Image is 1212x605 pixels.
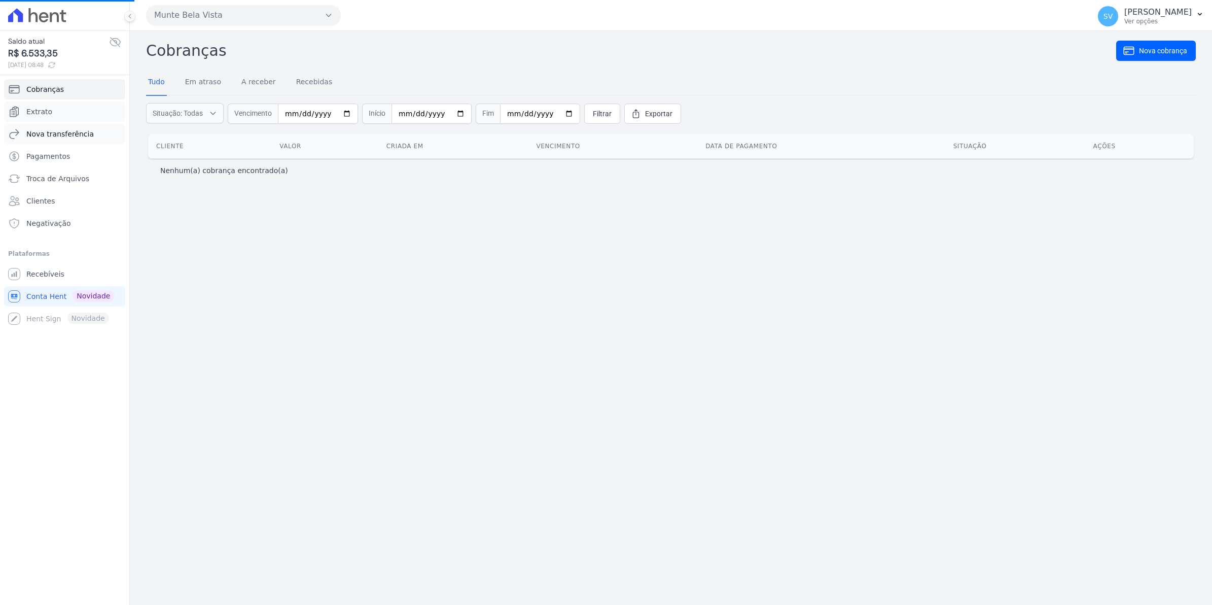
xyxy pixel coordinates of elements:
a: Recebíveis [4,264,125,284]
span: R$ 6.533,35 [8,47,109,60]
button: Munte Bela Vista [146,5,341,25]
th: Vencimento [528,134,697,158]
span: Novidade [73,290,114,301]
span: Conta Hent [26,291,66,301]
a: Recebidas [294,70,335,96]
span: Troca de Arquivos [26,174,89,184]
th: Data de pagamento [697,134,945,158]
th: Valor [271,134,378,158]
span: SV [1103,13,1113,20]
span: Cobranças [26,84,64,94]
th: Criada em [378,134,528,158]
h2: Cobranças [146,39,1116,62]
a: Filtrar [584,104,620,124]
button: Situação: Todas [146,103,224,123]
span: Vencimento [228,104,278,124]
div: Plataformas [8,248,121,260]
a: Conta Hent Novidade [4,286,125,307]
a: Tudo [146,70,167,96]
span: Exportar [645,109,672,119]
span: Nova cobrança [1139,46,1187,56]
span: Filtrar [593,109,612,119]
a: Exportar [624,104,681,124]
th: Ações [1085,134,1194,158]
span: Fim [476,104,500,124]
a: Nova transferência [4,124,125,144]
span: Início [362,104,391,124]
span: Situação: Todas [153,108,203,118]
nav: Sidebar [8,79,121,329]
span: Extrato [26,107,52,117]
p: [PERSON_NAME] [1124,7,1192,17]
a: Pagamentos [4,146,125,166]
span: Negativação [26,218,71,228]
button: SV [PERSON_NAME] Ver opções [1090,2,1212,30]
a: Em atraso [183,70,223,96]
span: Nova transferência [26,129,94,139]
th: Situação [945,134,1085,158]
p: Ver opções [1124,17,1192,25]
th: Cliente [148,134,271,158]
a: Cobranças [4,79,125,99]
span: Saldo atual [8,36,109,47]
a: Negativação [4,213,125,233]
span: Pagamentos [26,151,70,161]
p: Nenhum(a) cobrança encontrado(a) [160,165,288,176]
span: [DATE] 08:48 [8,60,109,70]
a: Troca de Arquivos [4,169,125,189]
a: A receber [239,70,278,96]
span: Clientes [26,196,55,206]
span: Recebíveis [26,269,64,279]
a: Extrato [4,102,125,122]
a: Nova cobrança [1116,41,1196,61]
a: Clientes [4,191,125,211]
